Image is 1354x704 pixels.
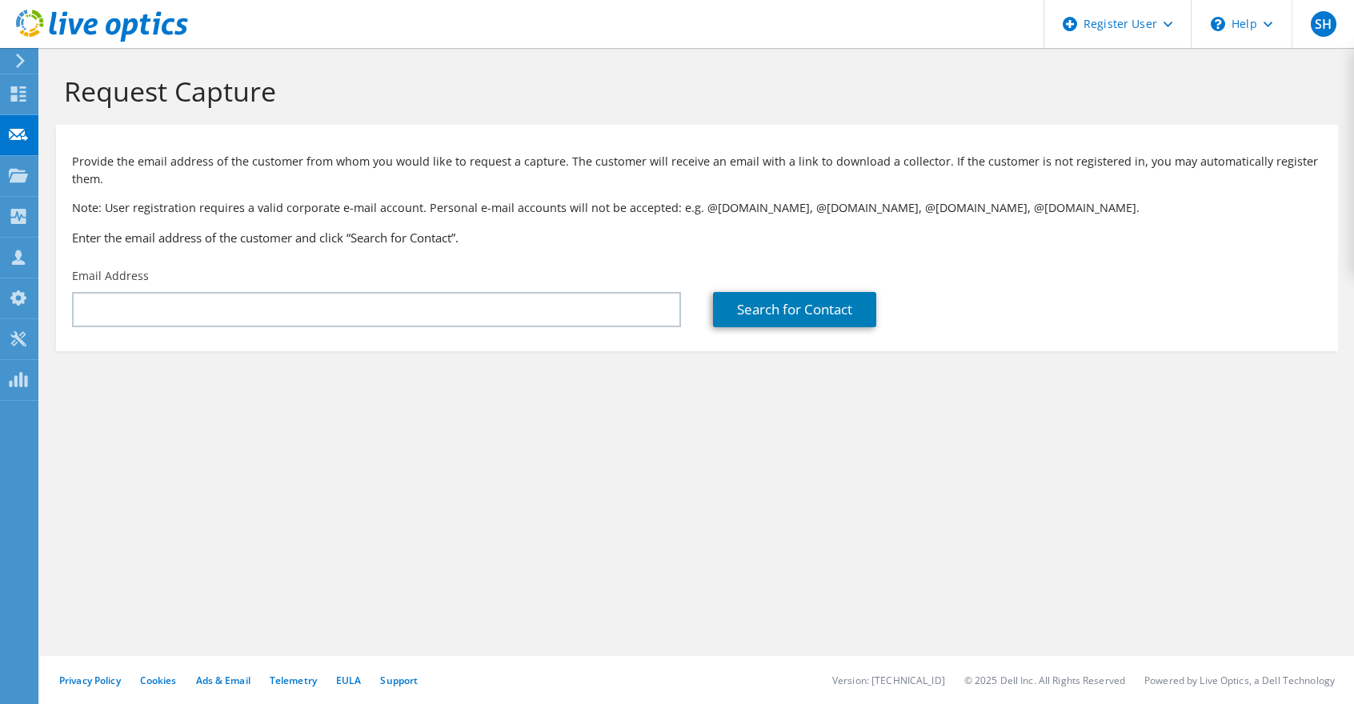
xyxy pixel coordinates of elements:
[1311,11,1336,37] span: SH
[832,674,945,687] li: Version: [TECHNICAL_ID]
[336,674,361,687] a: EULA
[72,199,1322,217] p: Note: User registration requires a valid corporate e-mail account. Personal e-mail accounts will ...
[72,153,1322,188] p: Provide the email address of the customer from whom you would like to request a capture. The cust...
[1144,674,1335,687] li: Powered by Live Optics, a Dell Technology
[140,674,177,687] a: Cookies
[196,674,250,687] a: Ads & Email
[64,74,1322,108] h1: Request Capture
[72,268,149,284] label: Email Address
[964,674,1125,687] li: © 2025 Dell Inc. All Rights Reserved
[59,674,121,687] a: Privacy Policy
[1211,17,1225,31] svg: \n
[713,292,876,327] a: Search for Contact
[270,674,317,687] a: Telemetry
[72,229,1322,246] h3: Enter the email address of the customer and click “Search for Contact”.
[380,674,418,687] a: Support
